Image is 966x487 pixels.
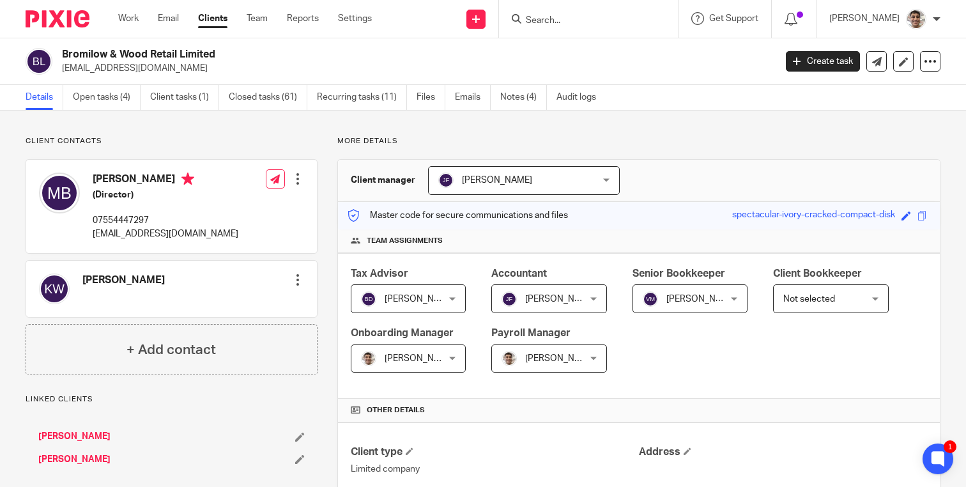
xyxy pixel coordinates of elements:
[500,85,547,110] a: Notes (4)
[39,173,80,213] img: svg%3E
[525,295,595,304] span: [PERSON_NAME]
[26,48,52,75] img: svg%3E
[351,328,454,338] span: Onboarding Manager
[385,354,455,363] span: [PERSON_NAME]
[525,15,640,27] input: Search
[502,351,517,366] img: PXL_20240409_141816916.jpg
[26,10,89,27] img: Pixie
[351,463,639,475] p: Limited company
[556,85,606,110] a: Audit logs
[62,48,625,61] h2: Bromilow & Wood Retail Limited
[367,236,443,246] span: Team assignments
[338,12,372,25] a: Settings
[126,340,216,360] h4: + Add contact
[351,174,415,187] h3: Client manager
[118,12,139,25] a: Work
[666,295,737,304] span: [PERSON_NAME]
[26,394,318,405] p: Linked clients
[385,295,455,304] span: [PERSON_NAME]
[229,85,307,110] a: Closed tasks (61)
[73,85,141,110] a: Open tasks (4)
[348,209,568,222] p: Master code for secure communications and files
[783,295,835,304] span: Not selected
[632,268,725,279] span: Senior Bookkeeper
[906,9,926,29] img: PXL_20240409_141816916.jpg
[773,268,862,279] span: Client Bookkeeper
[525,354,595,363] span: [PERSON_NAME]
[455,85,491,110] a: Emails
[181,173,194,185] i: Primary
[337,136,940,146] p: More details
[502,291,517,307] img: svg%3E
[39,274,70,304] img: svg%3E
[93,228,238,240] p: [EMAIL_ADDRESS][DOMAIN_NAME]
[93,173,238,189] h4: [PERSON_NAME]
[417,85,445,110] a: Files
[643,291,658,307] img: svg%3E
[491,328,571,338] span: Payroll Manager
[38,430,111,443] a: [PERSON_NAME]
[829,12,900,25] p: [PERSON_NAME]
[361,351,376,366] img: PXL_20240409_141816916.jpg
[491,268,547,279] span: Accountant
[462,176,532,185] span: [PERSON_NAME]
[26,85,63,110] a: Details
[732,208,895,223] div: spectacular-ivory-cracked-compact-disk
[93,189,238,201] h5: (Director)
[367,405,425,415] span: Other details
[198,12,227,25] a: Clients
[639,445,927,459] h4: Address
[62,62,767,75] p: [EMAIL_ADDRESS][DOMAIN_NAME]
[351,268,408,279] span: Tax Advisor
[361,291,376,307] img: svg%3E
[944,440,956,453] div: 1
[82,274,165,287] h4: [PERSON_NAME]
[158,12,179,25] a: Email
[150,85,219,110] a: Client tasks (1)
[786,51,860,72] a: Create task
[93,214,238,227] p: 07554447297
[351,445,639,459] h4: Client type
[26,136,318,146] p: Client contacts
[247,12,268,25] a: Team
[438,173,454,188] img: svg%3E
[317,85,407,110] a: Recurring tasks (11)
[38,453,111,466] a: [PERSON_NAME]
[709,14,758,23] span: Get Support
[287,12,319,25] a: Reports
